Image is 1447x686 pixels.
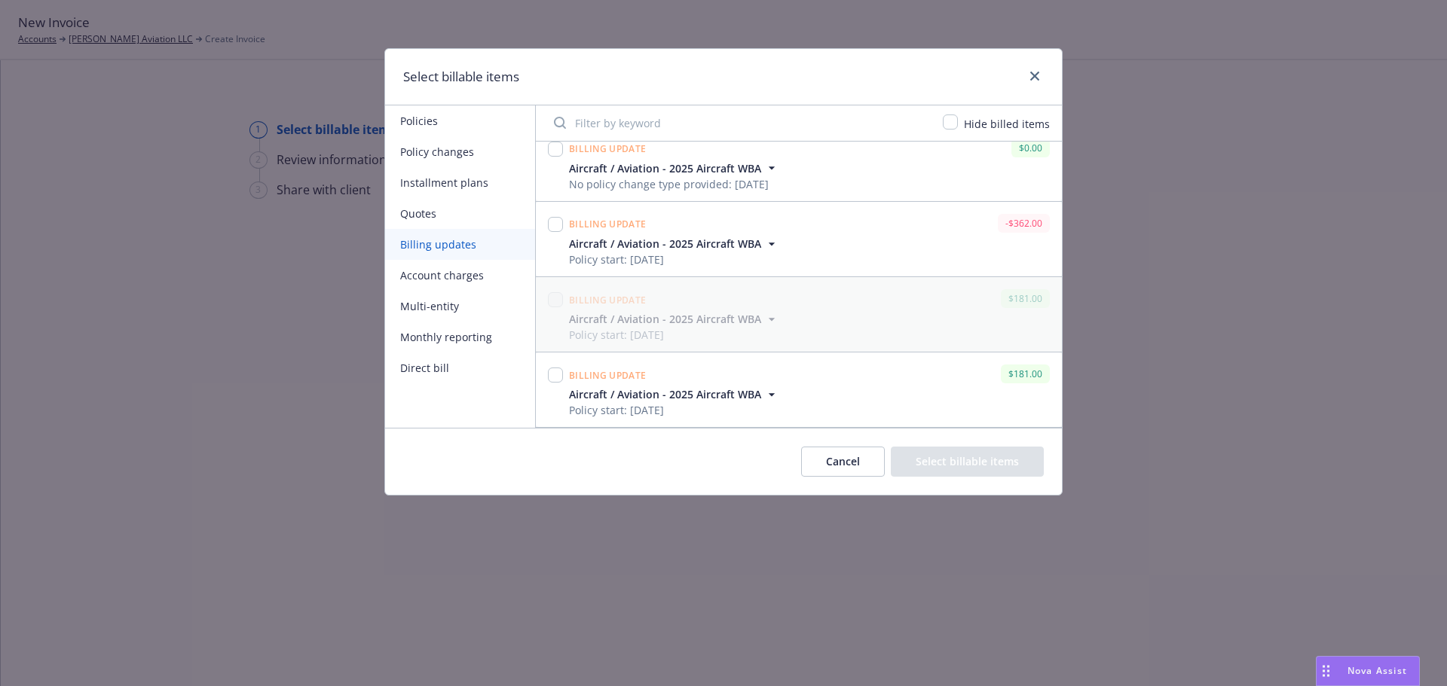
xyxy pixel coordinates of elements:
button: Aircraft / Aviation - 2025 Aircraft WBA [569,160,779,176]
span: Billing update [569,218,646,230]
span: Nova Assist [1348,664,1407,677]
button: Nova Assist [1316,656,1420,686]
button: Aircraft / Aviation - 2025 Aircraft WBA [569,311,779,327]
button: Direct bill [385,352,535,383]
button: Account charges [385,260,535,291]
span: Policy start: [DATE] [569,402,779,418]
span: No policy change type provided: [DATE] [569,176,779,192]
button: Aircraft / Aviation - 2025 Aircraft WBA [569,236,779,252]
div: Drag to move [1317,657,1335,685]
span: Hide billed items [964,117,1050,131]
span: Billing update [569,369,646,382]
h1: Select billable items [403,67,519,87]
div: $0.00 [1011,139,1050,157]
a: close [1026,67,1044,85]
span: Policy start: [DATE] [569,252,779,267]
button: Cancel [801,447,885,477]
div: $181.00 [1001,289,1050,308]
button: Installment plans [385,167,535,198]
span: Billing update [569,142,646,155]
span: Billing update [569,294,646,306]
span: Billing update$181.00Aircraft / Aviation - 2025 Aircraft WBAPolicy start: [DATE] [536,277,1062,352]
div: -$362.00 [998,214,1050,233]
span: Aircraft / Aviation - 2025 Aircraft WBA [569,386,761,402]
button: Monthly reporting [385,322,535,352]
button: Quotes [385,198,535,229]
button: Billing updates [385,229,535,260]
button: Aircraft / Aviation - 2025 Aircraft WBA [569,386,779,402]
span: Policy start: [DATE] [569,327,779,343]
span: Aircraft / Aviation - 2025 Aircraft WBA [569,160,761,176]
button: Policy changes [385,136,535,167]
span: Aircraft / Aviation - 2025 Aircraft WBA [569,236,761,252]
button: Multi-entity [385,291,535,322]
input: Filter by keyword [545,108,934,138]
span: Aircraft / Aviation - 2025 Aircraft WBA [569,311,761,327]
div: $181.00 [1001,364,1050,383]
button: Policies [385,105,535,136]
